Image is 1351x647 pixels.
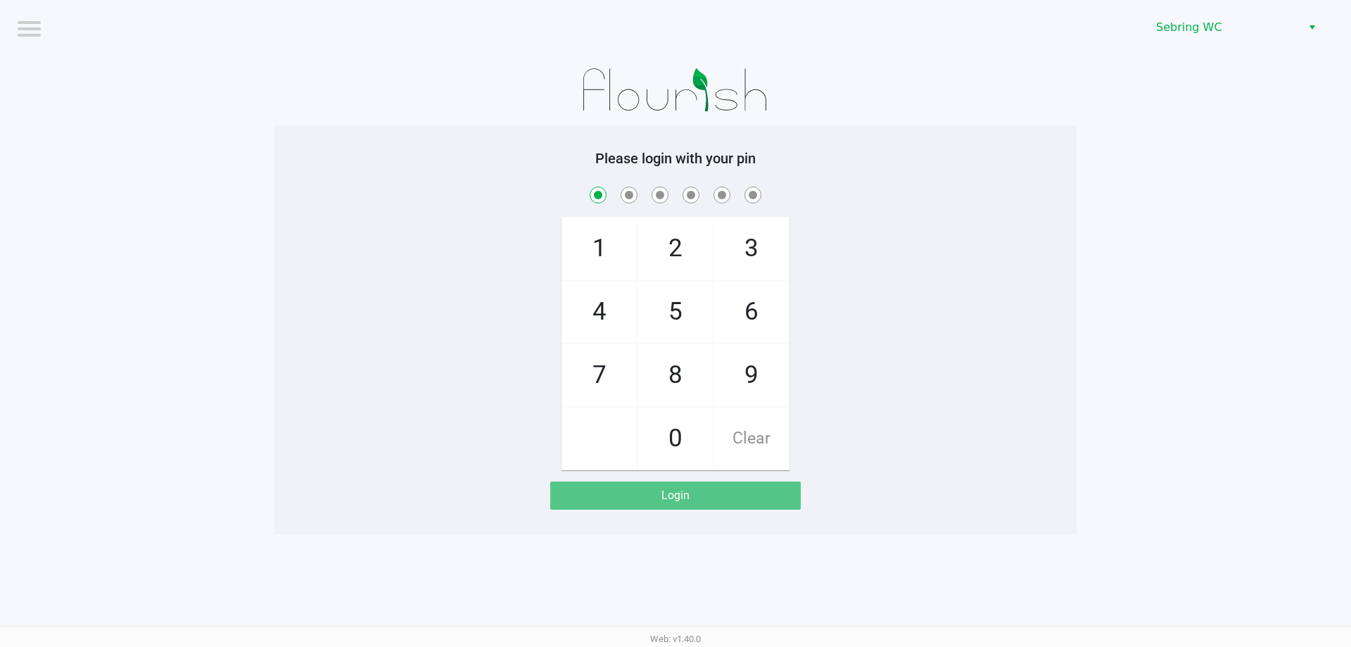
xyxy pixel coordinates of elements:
[638,218,713,279] span: 2
[1302,15,1322,40] button: Select
[1156,19,1293,36] span: Sebring WC
[650,634,701,644] span: Web: v1.40.0
[638,408,713,470] span: 0
[285,150,1066,167] h5: Please login with your pin
[562,218,637,279] span: 1
[714,408,789,470] span: Clear
[638,281,713,343] span: 5
[714,344,789,406] span: 9
[562,281,637,343] span: 4
[562,344,637,406] span: 7
[714,281,789,343] span: 6
[714,218,789,279] span: 3
[638,344,713,406] span: 8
